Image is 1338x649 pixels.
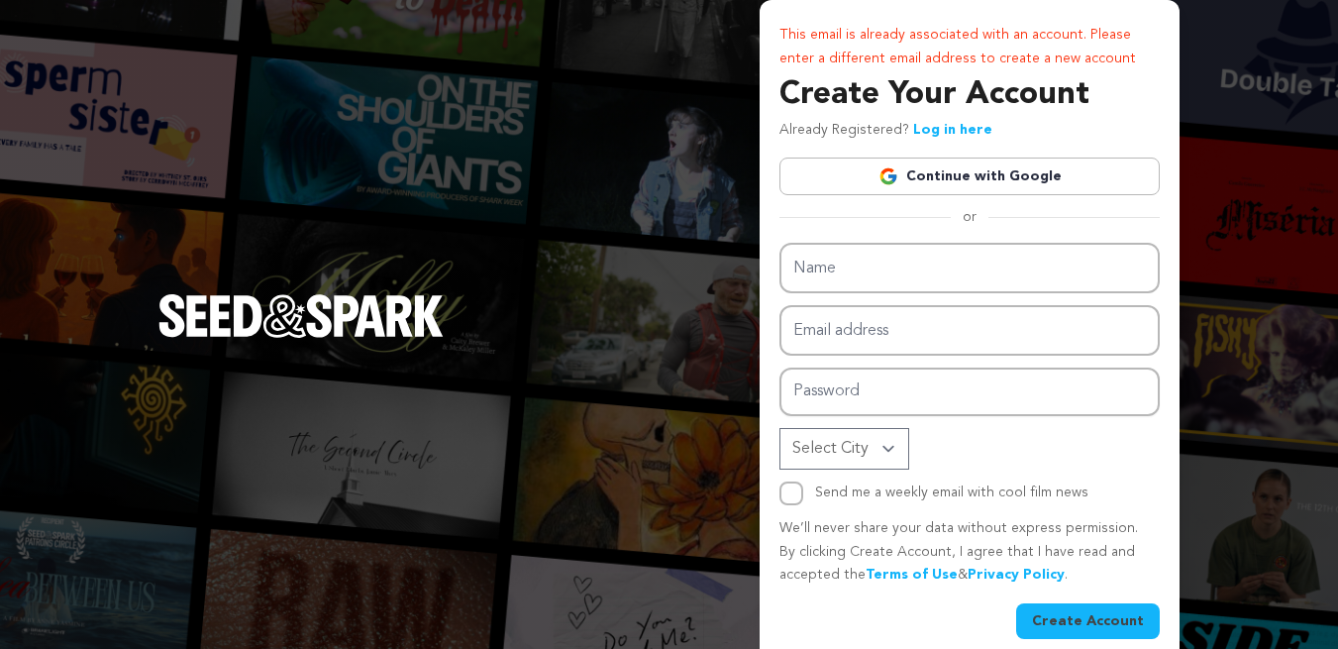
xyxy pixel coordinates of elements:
[779,119,992,143] p: Already Registered?
[779,158,1160,195] a: Continue with Google
[779,368,1160,416] input: Password
[815,486,1088,499] label: Send me a weekly email with cool film news
[866,568,958,582] a: Terms of Use
[779,24,1160,71] p: This email is already associated with an account. Please enter a different email address to creat...
[1016,603,1160,639] button: Create Account
[779,305,1160,356] input: Email address
[968,568,1065,582] a: Privacy Policy
[878,166,898,186] img: Google logo
[158,294,444,338] img: Seed&Spark Logo
[779,517,1160,588] p: We’ll never share your data without express permission. By clicking Create Account, I agree that ...
[779,71,1160,119] h3: Create Your Account
[158,294,444,378] a: Seed&Spark Homepage
[913,123,992,137] a: Log in here
[951,207,988,227] span: or
[779,243,1160,293] input: Name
